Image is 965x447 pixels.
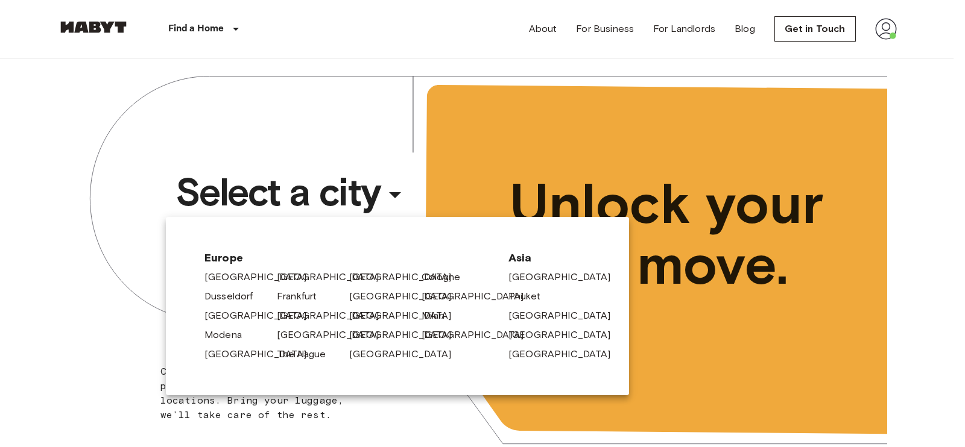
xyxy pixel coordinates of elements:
[508,251,590,265] span: Asia
[508,289,552,304] a: Phuket
[204,308,319,323] a: [GEOGRAPHIC_DATA]
[277,270,391,284] a: [GEOGRAPHIC_DATA]
[349,347,464,361] a: [GEOGRAPHIC_DATA]
[277,328,391,342] a: [GEOGRAPHIC_DATA]
[204,270,319,284] a: [GEOGRAPHIC_DATA]
[508,270,623,284] a: [GEOGRAPHIC_DATA]
[349,328,464,342] a: [GEOGRAPHIC_DATA]
[277,289,329,304] a: Frankfurt
[204,328,254,342] a: Modena
[277,347,338,361] a: The Hague
[508,308,623,323] a: [GEOGRAPHIC_DATA]
[349,308,464,323] a: [GEOGRAPHIC_DATA]
[204,347,319,361] a: [GEOGRAPHIC_DATA]
[349,289,464,304] a: [GEOGRAPHIC_DATA]
[422,328,536,342] a: [GEOGRAPHIC_DATA]
[422,289,536,304] a: [GEOGRAPHIC_DATA]
[204,289,265,304] a: Dusseldorf
[349,270,464,284] a: [GEOGRAPHIC_DATA]
[204,251,489,265] span: Europe
[422,270,472,284] a: Cologne
[277,308,391,323] a: [GEOGRAPHIC_DATA]
[508,347,623,361] a: [GEOGRAPHIC_DATA]
[422,308,457,323] a: Milan
[508,328,623,342] a: [GEOGRAPHIC_DATA]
